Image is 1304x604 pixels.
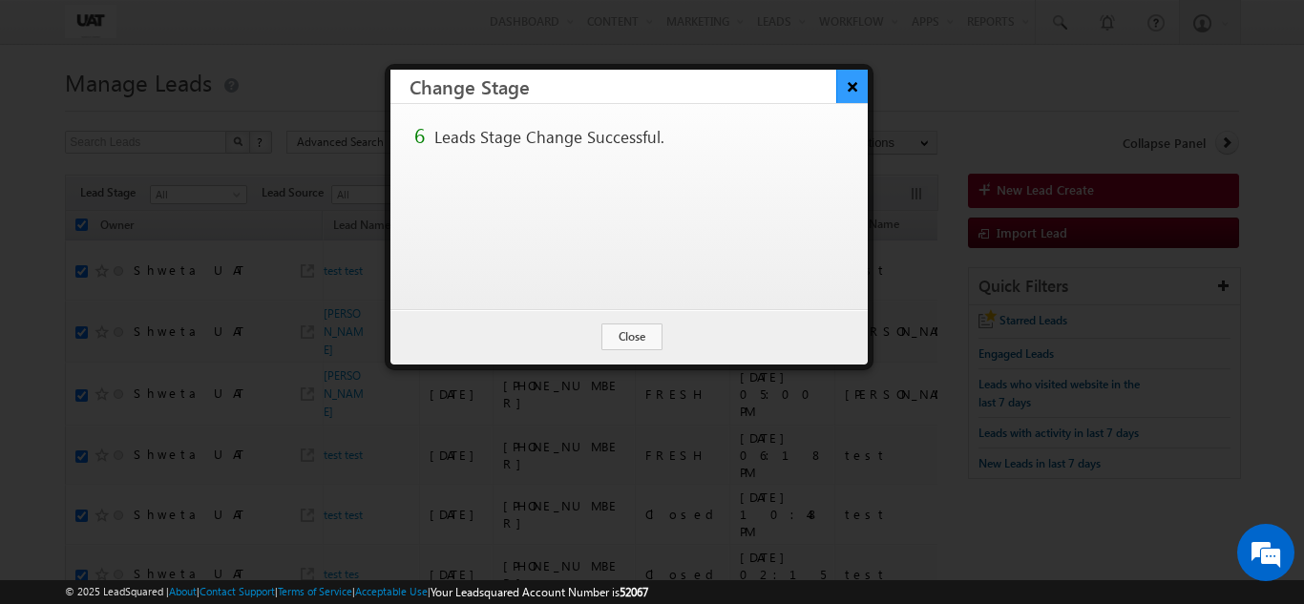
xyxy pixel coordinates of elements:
img: d_60004797649_company_0_60004797649 [32,100,80,125]
em: Start Chat [260,469,347,494]
span: © 2025 LeadSquared | | | | | [65,583,648,601]
a: Terms of Service [278,585,352,597]
a: Contact Support [200,585,275,597]
td: 6 [410,121,430,151]
a: About [169,585,197,597]
button: × [836,70,868,103]
h3: Change Stage [410,70,868,103]
span: 52067 [620,585,648,599]
textarea: Type your message and hit 'Enter' [25,177,348,452]
div: Chat with us now [99,100,321,125]
button: Close [601,323,663,350]
span: Your Leadsquared Account Number is [431,585,648,599]
td: Leads Stage Change Successful. [430,121,669,151]
div: Minimize live chat window [313,10,359,55]
a: Acceptable Use [355,585,428,597]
